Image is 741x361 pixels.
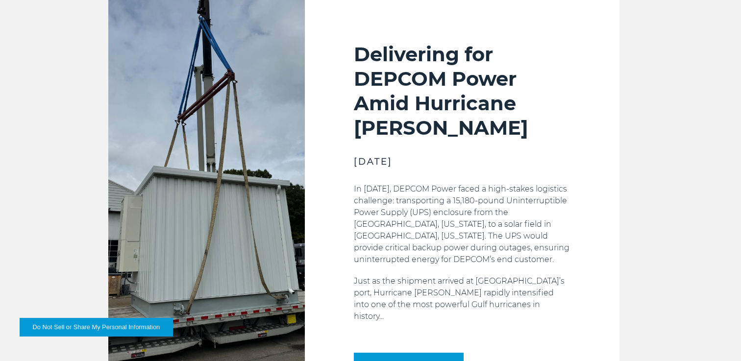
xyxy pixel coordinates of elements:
[20,318,173,337] button: Do Not Sell or Share My Personal Information
[354,155,570,168] h3: [DATE]
[354,183,570,265] p: In [DATE], DEPCOM Power faced a high-stakes logistics challenge: transporting a 15,180-pound Unin...
[354,42,570,140] h2: Delivering for DEPCOM Power Amid Hurricane [PERSON_NAME]
[354,275,570,322] p: Just as the shipment arrived at [GEOGRAPHIC_DATA]’s port, Hurricane [PERSON_NAME] rapidly intensi...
